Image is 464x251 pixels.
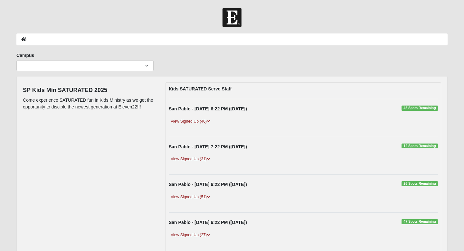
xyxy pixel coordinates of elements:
[402,106,438,111] span: 45 Spots Remaining
[223,8,241,27] img: Church of Eleven22 Logo
[169,194,212,200] a: View Signed Up (51)
[169,232,212,238] a: View Signed Up (27)
[169,106,247,111] strong: San Pablo - [DATE] 6:22 PM ([DATE])
[169,86,232,91] strong: Kids SATURATED Serve Staff
[23,97,156,110] p: Come experience SATURATED fun in Kids Ministry as we get the opportunity to disciple the newest g...
[169,118,212,125] a: View Signed Up (46)
[169,220,247,225] strong: San Pablo - [DATE] 6:22 PM ([DATE])
[169,182,247,187] strong: San Pablo - [DATE] 6:22 PM ([DATE])
[402,144,438,149] span: 12 Spots Remaining
[169,144,247,149] strong: San Pablo - [DATE] 7:22 PM ([DATE])
[23,87,156,94] h4: SP Kids Min SATURATED 2025
[16,52,34,59] label: Campus
[402,181,438,186] span: 26 Spots Remaining
[402,219,438,224] span: 47 Spots Remaining
[169,156,212,163] a: View Signed Up (31)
